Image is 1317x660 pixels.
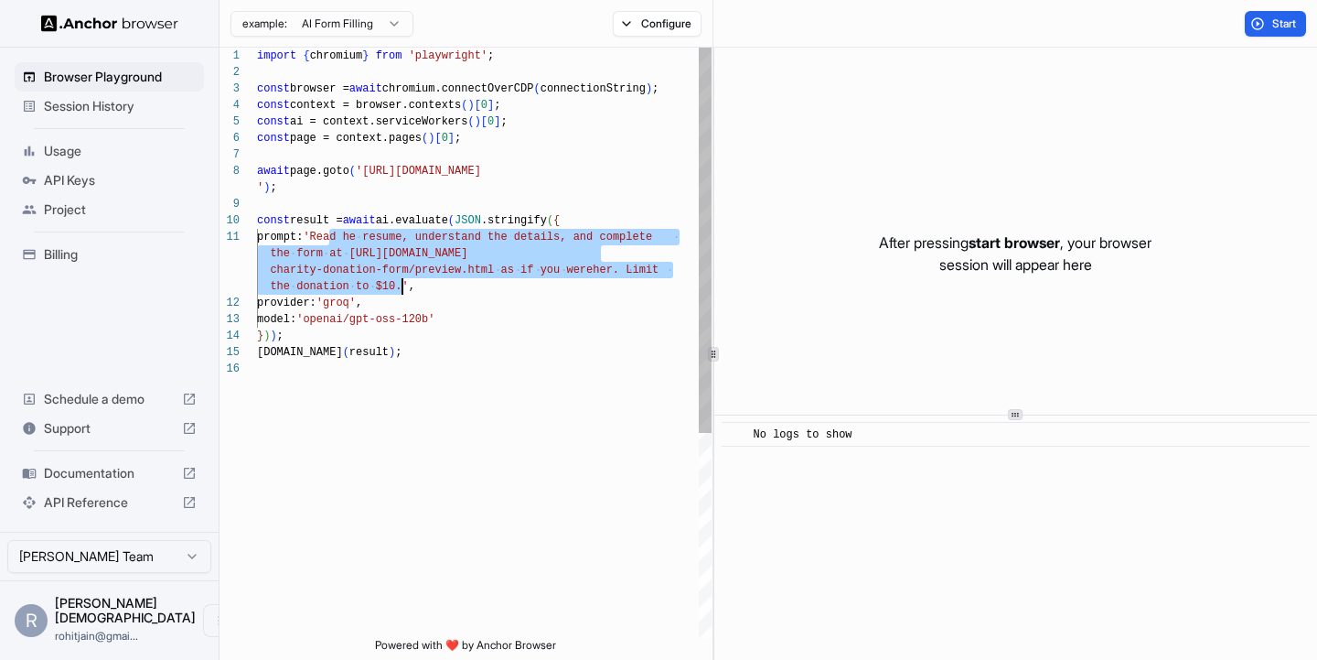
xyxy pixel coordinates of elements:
[257,82,290,95] span: const
[15,166,204,195] div: API Keys
[487,99,494,112] span: ]
[44,464,175,482] span: Documentation
[343,214,376,227] span: await
[257,165,290,178] span: await
[389,346,395,359] span: )
[257,346,343,359] span: [DOMAIN_NAME]
[442,132,448,145] span: 0
[362,49,369,62] span: }
[219,130,240,146] div: 6
[487,49,494,62] span: ;
[349,165,356,178] span: (
[290,82,349,95] span: browser =
[467,99,474,112] span: )
[219,311,240,328] div: 13
[257,214,290,227] span: const
[44,68,197,86] span: Browser Playground
[494,99,500,112] span: ;
[613,11,701,37] button: Configure
[375,638,556,660] span: Powered with ❤️ by Anchor Browser
[879,232,1151,276] p: After pressing , your browser session will appear here
[303,49,309,62] span: {
[257,313,296,326] span: model:
[1272,16,1298,31] span: Start
[356,297,362,309] span: ,
[533,82,540,95] span: (
[500,115,507,128] span: ;
[731,426,740,444] span: ​
[290,132,422,145] span: page = context.pages
[44,171,197,189] span: API Keys
[475,99,481,112] span: [
[41,15,178,32] img: Anchor Logo
[219,328,240,344] div: 14
[467,115,474,128] span: (
[455,132,461,145] span: ;
[270,181,276,194] span: ;
[270,280,408,293] span: the donation to $10.'
[219,196,240,212] div: 9
[44,97,197,115] span: Session History
[15,62,204,92] div: Browser Playground
[242,16,287,31] span: example:
[219,295,240,311] div: 12
[356,165,481,178] span: '[URL][DOMAIN_NAME]
[316,297,356,309] span: 'groq'
[343,346,349,359] span: (
[15,488,204,517] div: API Reference
[310,49,363,62] span: chromium
[55,595,196,625] span: Rohit Jain
[349,82,382,95] span: await
[44,390,175,408] span: Schedule a demo
[290,165,349,178] span: page.goto
[257,99,290,112] span: const
[1245,11,1306,37] button: Start
[203,604,236,637] button: Open menu
[754,428,852,441] span: No logs to show
[44,419,175,438] span: Support
[481,99,487,112] span: 0
[270,330,276,342] span: )
[257,181,263,194] span: '
[376,49,402,62] span: from
[44,245,197,264] span: Billing
[422,132,428,145] span: (
[15,240,204,269] div: Billing
[15,604,48,637] div: R
[15,92,204,121] div: Session History
[434,132,441,145] span: [
[461,99,467,112] span: (
[409,280,415,293] span: ,
[257,115,290,128] span: const
[646,82,652,95] span: )
[15,136,204,166] div: Usage
[263,181,270,194] span: )
[969,233,1060,252] span: start browser
[15,414,204,443] div: Support
[219,114,240,130] div: 5
[15,384,204,414] div: Schedule a demo
[303,231,632,243] span: 'Read he resume, understand the details, and compl
[632,231,652,243] span: ete
[219,146,240,163] div: 7
[219,48,240,64] div: 1
[257,330,263,342] span: }
[448,132,455,145] span: ]
[487,115,494,128] span: 0
[349,346,389,359] span: result
[219,229,240,245] div: 11
[219,344,240,361] div: 15
[290,115,467,128] span: ai = context.serviceWorkers
[448,214,455,227] span: (
[44,200,197,219] span: Project
[15,195,204,224] div: Project
[55,629,138,643] span: rohitjain@gmail.com
[15,459,204,488] div: Documentation
[494,115,500,128] span: ]
[395,346,402,359] span: ;
[481,115,487,128] span: [
[481,214,547,227] span: .stringify
[428,132,434,145] span: )
[270,264,593,276] span: charity-donation-form/preview.html as if you were
[277,330,284,342] span: ;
